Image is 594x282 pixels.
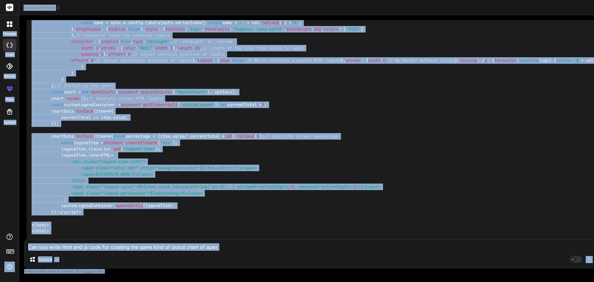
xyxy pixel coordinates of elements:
[116,203,143,209] span: appendChild
[113,134,126,139] span: const
[155,45,168,51] span: width
[123,146,155,152] span: 'legend-item'
[143,102,178,108] span: getElementById
[96,58,192,63] span: // Adjust horizontal position of labels
[145,26,158,32] span: style
[202,45,304,51] span: // Length of the line from slice to label
[101,51,103,57] span: 5
[225,134,232,139] span: 100
[51,89,64,95] span: const
[88,96,163,101] span: // Generate custom HTML legend
[165,26,185,32] span: fontSize
[96,108,106,114] span: item
[210,184,227,190] span: 'en-US'
[4,262,15,272] img: settings
[346,26,361,32] span: '#333'
[5,52,14,57] label: code
[5,97,14,102] label: prem
[138,45,153,51] span: '#ccc'
[187,26,202,32] span: '12px'
[96,134,106,139] span: item
[145,20,160,25] span: labels
[96,134,111,139] span: =>
[81,20,93,25] span: const
[494,58,517,63] span: formatter
[178,45,192,51] span: length
[220,102,227,108] span: let
[126,140,158,145] span: createElement
[368,58,381,63] span: width
[286,26,311,32] span: fontWeight
[76,33,170,38] span: // Connector lines for external labels
[4,120,15,125] label: Upload
[128,26,140,32] span: false
[96,171,136,177] span: ${[DOMAIN_NAME]}
[346,58,361,63] span: stroke
[175,20,202,25] span: seriesIndex
[314,26,321,32] span: 400
[61,140,74,145] span: const
[108,26,126,32] span: enabled
[160,140,173,145] span: 'div'
[519,58,539,63] span: function
[123,20,126,25] span: w
[282,20,284,25] span: 1
[3,31,16,37] label: threads
[37,228,46,234] span: html
[88,153,111,158] span: innerHTML
[484,58,487,63] span: y
[118,89,138,95] span: document
[205,26,230,32] span: fontFamily
[195,45,200,51] span: 20
[24,5,60,11] span: Choose Project
[59,209,81,215] span: </ >
[83,269,94,273] span: privacy
[54,257,59,262] img: Pick Models
[262,102,264,108] span: 0
[140,89,173,95] span: querySelector
[81,51,98,57] span: padding
[383,58,385,63] span: 0
[150,190,183,196] span: ${percentage}
[175,89,207,95] span: "#donutChart"
[574,58,581,63] span: '$'
[4,74,15,79] label: GitHub
[145,39,170,45] span: 'straight'
[128,20,143,25] span: config
[247,58,341,63] span: // We're creating a custom HTML legend
[32,153,381,202] span: ` <div class="legend-item-left"> <span class="color-dot" style="background-color: ;"></span> <spa...
[103,140,123,145] span: document
[556,58,571,63] span: return
[237,134,254,139] span: toFixed
[291,20,299,25] span: '%'
[56,83,113,89] span: // Initialize the chart
[264,134,338,139] span: // Calculate actual percentage
[207,20,222,25] span: return
[121,39,131,45] span: true
[76,134,93,139] span: forEach
[38,256,52,262] p: Source
[128,51,131,57] span: 0
[173,134,185,139] span: value
[170,45,173,51] span: 1
[257,134,259,139] span: 1
[32,222,49,228] span: </ >
[71,58,88,63] span: offsetX
[123,45,136,51] span: color
[101,39,118,45] span: enabled
[81,89,88,95] span: new
[237,20,247,25] span: ': '
[101,45,116,51] span: stroke
[262,20,279,25] span: toFixed
[232,26,284,32] span: 'Poppins, sans-serif'
[91,89,116,95] span: ApexCharts
[180,102,215,108] span: 'customLegend'
[220,58,230,63] span: show
[64,209,79,215] span: script
[108,51,126,57] span: offsetY
[96,45,98,51] span: 1
[388,58,455,63] span: // No border between slices
[76,26,101,32] span: dropShadow
[37,222,46,228] span: body
[91,58,93,63] span: 0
